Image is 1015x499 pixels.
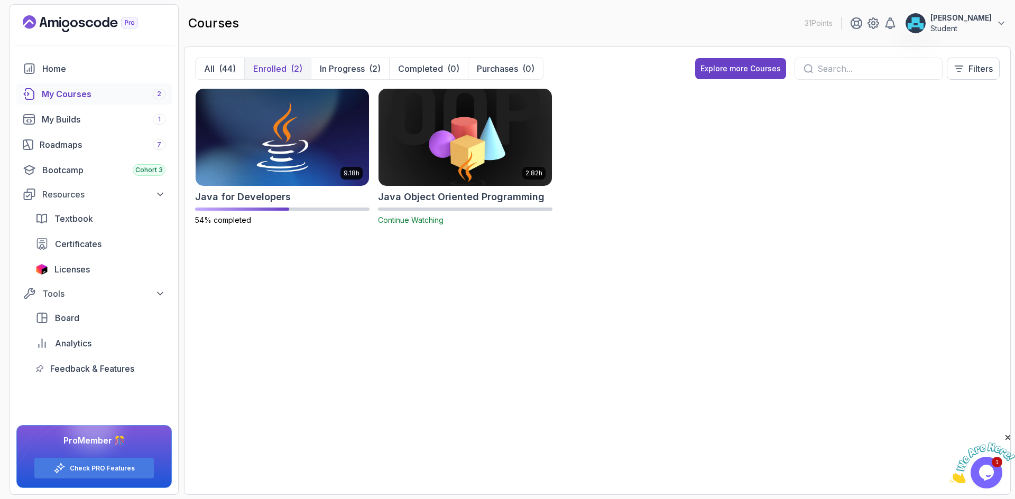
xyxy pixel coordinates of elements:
iframe: chat widget [949,433,1015,483]
p: In Progress [320,62,365,75]
a: textbook [29,208,172,229]
span: 54% completed [195,215,251,224]
h2: Java Object Oriented Programming [378,190,545,204]
h2: Java for Developers [195,190,291,204]
button: Check PRO Features [34,457,154,479]
button: Completed(0) [389,58,468,79]
a: feedback [29,358,172,379]
button: In Progress(2) [311,58,389,79]
div: My Courses [42,88,165,100]
p: Completed [398,62,443,75]
div: Resources [42,188,165,201]
img: Java for Developers card [196,89,369,186]
p: Student [930,23,992,34]
span: Analytics [55,337,91,350]
div: Roadmaps [40,138,165,151]
button: Purchases(0) [468,58,543,79]
button: Enrolled(2) [244,58,311,79]
div: My Builds [42,113,165,126]
p: 2.82h [525,169,542,177]
span: 2 [157,90,161,98]
a: builds [16,109,172,130]
span: 1 [158,115,161,124]
span: Board [55,312,79,324]
a: roadmaps [16,134,172,155]
div: (0) [522,62,534,75]
img: jetbrains icon [35,264,48,275]
button: Tools [16,284,172,303]
a: courses [16,83,172,105]
div: Bootcamp [42,164,165,176]
a: bootcamp [16,159,172,181]
div: (0) [447,62,459,75]
span: Licenses [54,263,90,276]
button: Explore more Courses [695,58,786,79]
div: (2) [369,62,381,75]
span: Continue Watching [378,215,444,224]
span: Certificates [55,238,101,250]
input: Search... [817,62,934,75]
div: Tools [42,287,165,300]
p: [PERSON_NAME] [930,13,992,23]
p: Enrolled [253,62,287,75]
p: All [204,62,215,75]
a: home [16,58,172,79]
button: Resources [16,185,172,204]
h2: courses [188,15,239,32]
div: (2) [291,62,302,75]
a: Landing page [23,15,162,32]
a: licenses [29,259,172,280]
span: Feedback & Features [50,362,134,375]
p: Filters [968,62,993,75]
img: user profile image [906,13,926,33]
p: 9.18h [344,169,359,177]
p: Purchases [477,62,518,75]
div: Home [42,62,165,75]
a: Check PRO Features [70,464,135,473]
div: (44) [219,62,236,75]
a: certificates [29,233,172,255]
a: board [29,307,172,328]
p: 31 Points [805,18,833,29]
div: Explore more Courses [700,63,781,74]
button: Filters [947,58,1000,80]
span: Textbook [54,212,93,225]
a: Java Object Oriented Programming card2.82hJava Object Oriented ProgrammingContinue Watching [378,88,552,225]
span: 7 [157,140,161,149]
img: Java Object Oriented Programming card [374,86,556,188]
a: Java for Developers card9.18hJava for Developers54% completed [195,88,370,225]
a: analytics [29,333,172,354]
span: Cohort 3 [135,166,163,174]
button: user profile image[PERSON_NAME]Student [905,13,1007,34]
button: All(44) [196,58,244,79]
